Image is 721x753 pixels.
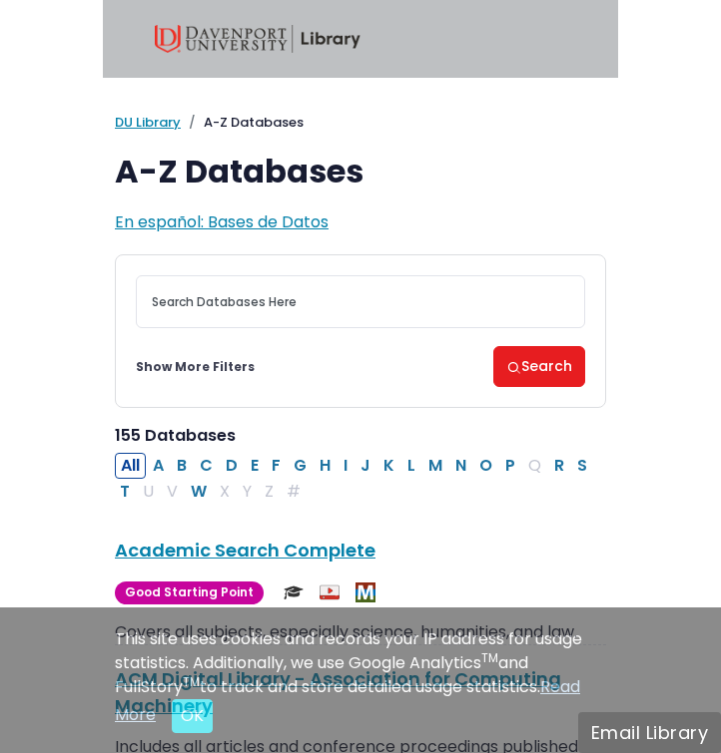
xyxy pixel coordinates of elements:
button: Filter Results P [499,453,521,479]
button: Filter Results W [185,479,213,505]
button: Filter Results N [449,453,472,479]
div: Alpha-list to filter by first letter of database name [115,454,595,503]
img: Scholarly or Peer Reviewed [284,582,304,602]
button: All [115,453,146,479]
button: Filter Results O [473,453,498,479]
button: Close [172,699,213,733]
button: Filter Results D [220,453,244,479]
span: Good Starting Point [115,581,264,604]
button: Filter Results S [571,453,593,479]
img: Audio & Video [320,582,340,602]
li: A-Z Databases [181,113,304,133]
a: DU Library [115,113,181,132]
button: Filter Results J [355,453,376,479]
button: Filter Results L [401,453,421,479]
a: En español: Bases de Datos [115,210,329,233]
button: Filter Results T [114,479,136,505]
sup: TM [481,649,498,666]
a: Show More Filters [136,358,255,376]
button: Filter Results B [171,453,193,479]
nav: breadcrumb [115,113,606,133]
sup: TM [183,673,200,690]
button: Filter Results I [338,453,354,479]
button: Search [493,346,585,387]
button: Filter Results C [194,453,219,479]
button: Filter Results E [245,453,265,479]
input: Search database by title or keyword [136,275,585,328]
div: This site uses cookies and records your IP address for usage statistics. Additionally, we use Goo... [115,627,606,733]
button: Filter Results F [266,453,287,479]
a: Academic Search Complete [115,538,375,563]
button: Filter Results A [147,453,170,479]
span: 155 Databases [115,424,236,447]
img: MeL (Michigan electronic Library) [356,582,375,602]
button: Filter Results K [377,453,400,479]
img: Davenport University Library [155,25,360,53]
button: Filter Results H [314,453,337,479]
button: Filter Results M [422,453,448,479]
button: Filter Results R [548,453,570,479]
button: Filter Results G [288,453,313,479]
h1: A-Z Databases [115,153,606,190]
